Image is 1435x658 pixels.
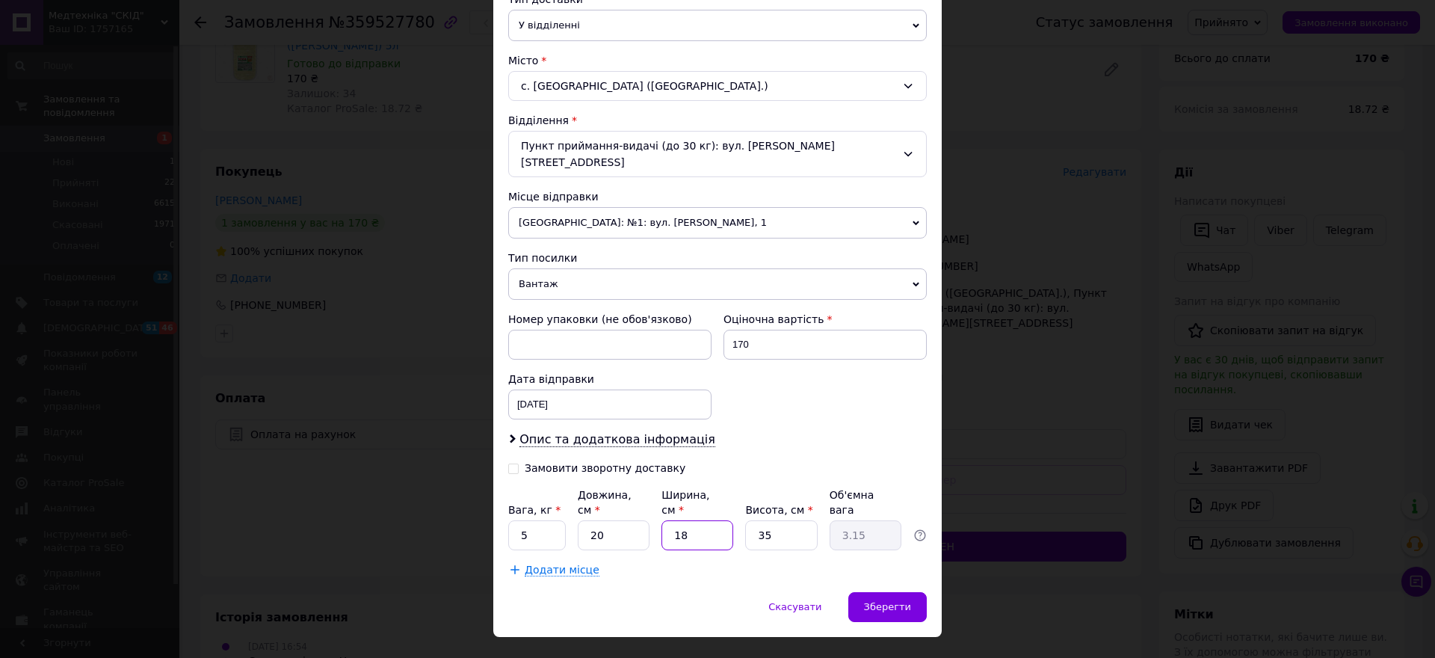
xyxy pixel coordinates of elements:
label: Ширина, см [661,489,709,516]
span: Опис та додаткова інформація [519,432,715,447]
span: Вантаж [508,268,927,300]
div: Пункт приймання-видачі (до 30 кг): вул. [PERSON_NAME][STREET_ADDRESS] [508,131,927,177]
div: Об'ємна вага [830,488,901,517]
label: Вага, кг [508,504,561,516]
div: Оціночна вартість [723,312,927,327]
span: Зберегти [864,601,911,612]
label: Довжина, см [578,489,632,516]
span: Місце відправки [508,191,599,203]
span: Скасувати [768,601,821,612]
div: Місто [508,53,927,68]
span: [GEOGRAPHIC_DATA]: №1: вул. [PERSON_NAME], 1 [508,207,927,239]
span: Тип посилки [508,252,577,264]
span: У відділенні [508,10,927,41]
label: Висота, см [745,504,812,516]
div: Номер упаковки (не обов'язково) [508,312,712,327]
div: с. [GEOGRAPHIC_DATA] ([GEOGRAPHIC_DATA].) [508,71,927,101]
span: Додати місце [525,564,599,576]
div: Замовити зворотну доставку [525,462,685,475]
div: Відділення [508,113,927,128]
div: Дата відправки [508,372,712,387]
